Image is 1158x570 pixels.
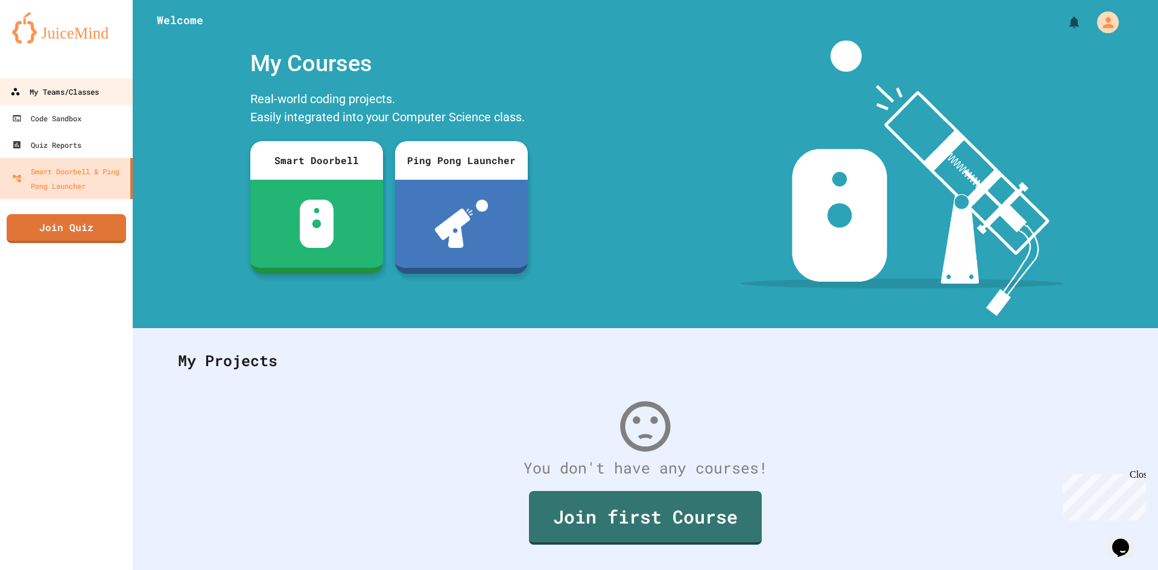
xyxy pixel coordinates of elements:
div: My Projects [166,337,1125,384]
div: My Courses [244,40,534,87]
div: Smart Doorbell & Ping Pong Launcher [12,164,125,193]
iframe: chat widget [1107,522,1146,558]
img: logo-orange.svg [12,12,121,43]
div: Quiz Reports [12,138,81,152]
div: Code Sandbox [12,111,81,125]
a: Join Quiz [7,214,126,243]
div: My Account [1084,8,1122,36]
div: My Notifications [1045,12,1084,33]
div: Chat with us now!Close [5,5,83,77]
img: banner-image-my-projects.png [740,40,1063,316]
div: You don't have any courses! [166,457,1125,480]
div: Smart Doorbell [250,141,383,180]
iframe: chat widget [1058,469,1146,521]
div: Ping Pong Launcher [395,141,528,180]
div: My Teams/Classes [10,84,99,100]
div: Real-world coding projects. Easily integrated into your Computer Science class. [244,87,534,132]
img: ppl-with-ball.png [435,200,489,248]
a: Join first Course [529,491,762,545]
img: sdb-white.svg [300,200,334,248]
